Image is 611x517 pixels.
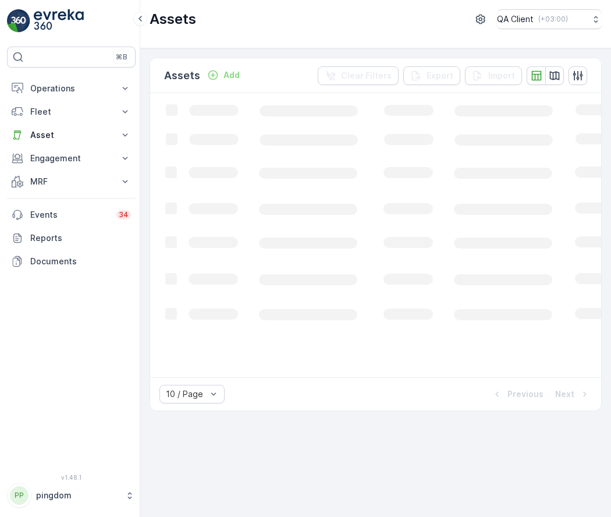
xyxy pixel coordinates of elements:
[497,13,534,25] p: QA Client
[507,388,543,400] p: Previous
[403,66,460,85] button: Export
[30,106,112,118] p: Fleet
[341,70,392,82] p: Clear Filters
[7,100,136,123] button: Fleet
[30,176,112,187] p: MRF
[538,15,568,24] p: ( +03:00 )
[7,170,136,193] button: MRF
[488,70,515,82] p: Import
[427,70,453,82] p: Export
[30,153,112,164] p: Engagement
[7,474,136,481] span: v 1.48.1
[318,66,399,85] button: Clear Filters
[555,388,574,400] p: Next
[34,9,84,33] img: logo_light-DOdMpM7g.png
[465,66,522,85] button: Import
[150,10,196,29] p: Assets
[10,486,29,505] div: PP
[203,68,244,82] button: Add
[119,210,129,219] p: 34
[497,9,602,29] button: QA Client(+03:00)
[30,232,131,244] p: Reports
[223,69,240,81] p: Add
[164,68,200,84] p: Assets
[7,77,136,100] button: Operations
[7,147,136,170] button: Engagement
[36,490,119,501] p: pingdom
[7,226,136,250] a: Reports
[490,387,545,401] button: Previous
[30,256,131,267] p: Documents
[554,387,592,401] button: Next
[30,129,112,141] p: Asset
[7,123,136,147] button: Asset
[7,9,30,33] img: logo
[30,209,109,221] p: Events
[116,52,127,62] p: ⌘B
[7,483,136,508] button: PPpingdom
[7,203,136,226] a: Events34
[7,250,136,273] a: Documents
[30,83,112,94] p: Operations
